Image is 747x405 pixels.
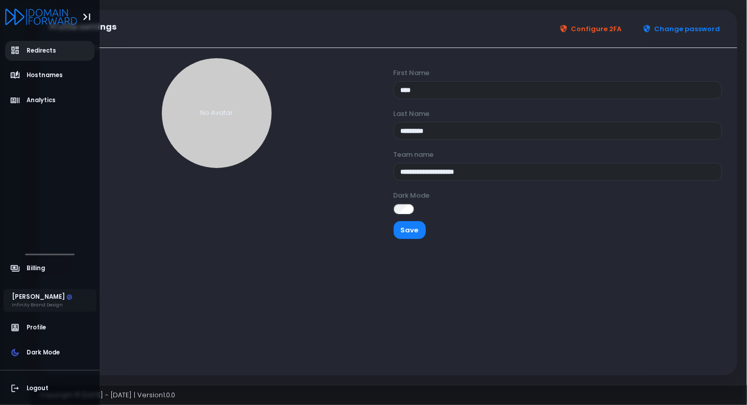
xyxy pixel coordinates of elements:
[77,7,97,27] button: Toggle Aside
[5,90,95,110] a: Analytics
[27,348,60,357] span: Dark Mode
[40,390,175,400] span: Copyright © [DATE] - [DATE] | Version 1.0.0
[5,41,95,61] a: Redirects
[636,20,728,38] button: Change password
[27,323,46,332] span: Profile
[5,65,95,85] a: Hostnames
[552,20,629,38] button: Configure 2FA
[12,301,73,308] div: Infinity Brand Design
[27,71,63,80] span: Hostnames
[27,384,49,393] span: Logout
[27,46,56,55] span: Redirects
[394,221,426,239] button: Save
[5,258,95,278] a: Billing
[394,150,434,160] label: Team name
[12,293,73,302] div: [PERSON_NAME]
[394,68,430,78] label: First Name
[394,109,430,119] label: Last Name
[162,58,272,168] div: No Avatar
[5,9,77,23] a: Logo
[27,96,56,105] span: Analytics
[394,190,430,201] label: Dark Mode
[27,264,45,273] span: Billing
